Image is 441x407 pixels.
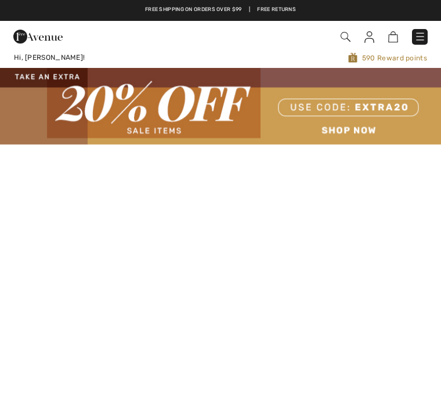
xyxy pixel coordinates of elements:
a: Free Returns [257,6,296,14]
img: Avenue Rewards [348,52,357,63]
img: Menu [414,31,426,42]
a: Free shipping on orders over $99 [145,6,242,14]
a: 1ère Avenue [13,31,63,41]
img: My Info [364,31,374,43]
img: Search [341,32,350,42]
img: 1ère Avenue [13,25,63,48]
span: 590 Reward points [191,52,427,63]
span: Hi, [PERSON_NAME]! [14,53,85,62]
a: Hi, [PERSON_NAME]!590 Reward points [5,52,436,63]
img: Shopping Bag [388,31,398,42]
span: | [249,6,250,14]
